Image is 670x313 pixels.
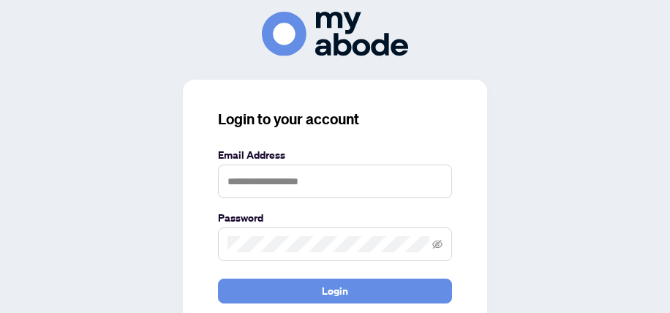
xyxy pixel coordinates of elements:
h3: Login to your account [218,109,452,129]
span: Login [322,279,348,303]
label: Email Address [218,147,452,163]
label: Password [218,210,452,226]
img: ma-logo [262,12,408,56]
span: eye-invisible [432,239,443,249]
button: Login [218,279,452,303]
